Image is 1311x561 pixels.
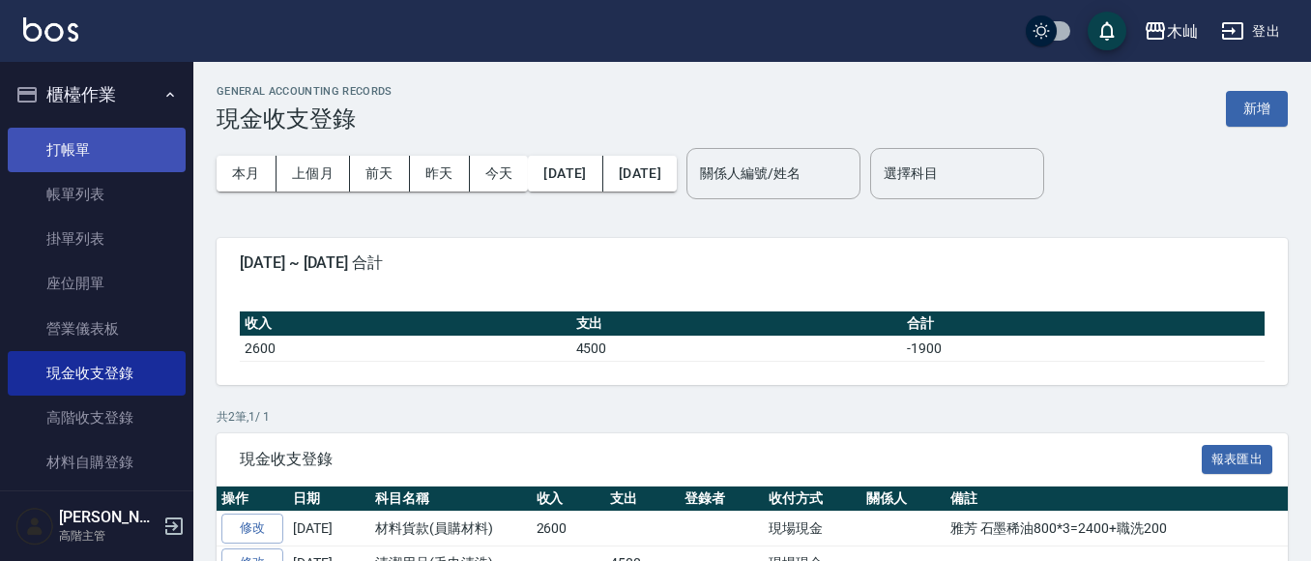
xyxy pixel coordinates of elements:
a: 營業儀表板 [8,307,186,351]
span: 現金收支登錄 [240,450,1202,469]
button: 櫃檯作業 [8,70,186,120]
td: 4500 [571,336,903,361]
th: 支出 [571,311,903,337]
img: Logo [23,17,78,42]
div: 木屾 [1167,19,1198,44]
p: 共 2 筆, 1 / 1 [217,408,1288,426]
a: 現金收支登錄 [8,351,186,396]
th: 收入 [532,487,606,512]
h2: GENERAL ACCOUNTING RECORDS [217,85,393,98]
button: 前天 [350,156,410,192]
td: 2600 [240,336,571,361]
button: 昨天 [410,156,470,192]
button: 本月 [217,156,277,192]
th: 合計 [902,311,1265,337]
h5: [PERSON_NAME] [59,508,158,527]
button: 上個月 [277,156,350,192]
button: 新增 [1226,91,1288,127]
th: 日期 [288,487,370,512]
th: 收入 [240,311,571,337]
td: 2600 [532,512,606,546]
td: -1900 [902,336,1265,361]
button: 今天 [470,156,529,192]
a: 材料自購登錄 [8,440,186,485]
button: 登出 [1213,14,1288,49]
img: Person [15,507,54,546]
a: 高階收支登錄 [8,396,186,440]
td: 現場現金 [764,512,861,546]
a: 報表匯出 [1202,449,1273,467]
button: 報表匯出 [1202,445,1273,475]
button: [DATE] [603,156,677,192]
button: save [1088,12,1126,50]
th: 操作 [217,487,288,512]
a: 打帳單 [8,128,186,172]
th: 收付方式 [764,487,861,512]
a: 每日結帳 [8,486,186,530]
a: 帳單列表 [8,172,186,217]
td: [DATE] [288,512,370,546]
h3: 現金收支登錄 [217,105,393,133]
a: 掛單列表 [8,217,186,261]
a: 座位開單 [8,261,186,306]
p: 高階主管 [59,527,158,545]
span: [DATE] ~ [DATE] 合計 [240,253,1265,273]
button: [DATE] [528,156,602,192]
a: 新增 [1226,99,1288,117]
th: 科目名稱 [370,487,532,512]
th: 關係人 [861,487,946,512]
th: 登錄者 [680,487,764,512]
th: 支出 [605,487,680,512]
a: 修改 [221,514,283,544]
td: 材料貨款(員購材料) [370,512,532,546]
button: 木屾 [1136,12,1206,51]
